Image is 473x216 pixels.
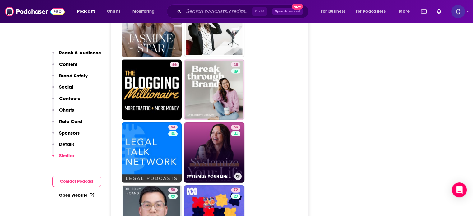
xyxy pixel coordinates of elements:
[132,7,155,16] span: Monitoring
[352,7,395,16] button: open menu
[59,153,74,159] p: Similar
[52,95,80,107] button: Contacts
[231,188,240,193] a: 72
[59,130,80,136] p: Sponsors
[77,7,95,16] span: Podcasts
[231,62,240,67] a: 48
[128,7,163,16] button: open menu
[52,84,73,95] button: Social
[451,5,465,18] button: Show profile menu
[356,7,386,16] span: For Podcasters
[59,193,94,198] a: Open Website
[122,60,182,120] a: 56
[52,50,101,61] button: Reach & Audience
[52,61,77,73] button: Content
[52,176,101,187] button: Contact Podcast
[171,187,175,193] span: 50
[168,125,178,130] a: 54
[170,62,179,67] a: 56
[231,125,240,130] a: 63
[59,141,75,147] p: Details
[52,130,80,141] button: Sponsors
[173,4,314,19] div: Search podcasts, credits, & more...
[52,118,82,130] button: Rate Card
[399,7,410,16] span: More
[52,141,75,153] button: Details
[292,4,303,10] span: New
[234,124,238,131] span: 63
[122,122,182,183] a: 54
[171,124,175,131] span: 54
[59,50,101,56] p: Reach & Audience
[73,7,104,16] button: open menu
[172,62,177,68] span: 56
[234,187,238,193] span: 72
[59,84,73,90] p: Social
[168,188,178,193] a: 50
[184,7,252,16] input: Search podcasts, credits, & more...
[272,8,303,15] button: Open AdvancedNew
[103,7,124,16] a: Charts
[434,6,444,17] a: Show notifications dropdown
[419,6,429,17] a: Show notifications dropdown
[395,7,417,16] button: open menu
[252,7,267,16] span: Ctrl K
[5,6,65,17] img: Podchaser - Follow, Share and Rate Podcasts
[59,73,88,79] p: Brand Safety
[452,182,467,197] div: Open Intercom Messenger
[107,7,120,16] span: Charts
[451,5,465,18] img: User Profile
[52,153,74,164] button: Similar
[317,7,353,16] button: open menu
[52,107,74,118] button: Charts
[275,10,300,13] span: Open Advanced
[184,60,244,120] a: 48
[59,118,82,124] p: Rate Card
[59,107,74,113] p: Charts
[184,122,244,183] a: 63SYSTEMIZE YOUR LIFE | Overwhelmed, Organized, Routines, Schedules, Time Management, Time Blocki...
[59,61,77,67] p: Content
[59,95,80,101] p: Contacts
[187,174,232,179] h3: SYSTEMIZE YOUR LIFE | Overwhelmed, Organized, Routines, Schedules, Time Management, Time Blocking...
[52,73,88,84] button: Brand Safety
[321,7,345,16] span: For Business
[451,5,465,18] span: Logged in as publicityxxtina
[234,62,238,68] span: 48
